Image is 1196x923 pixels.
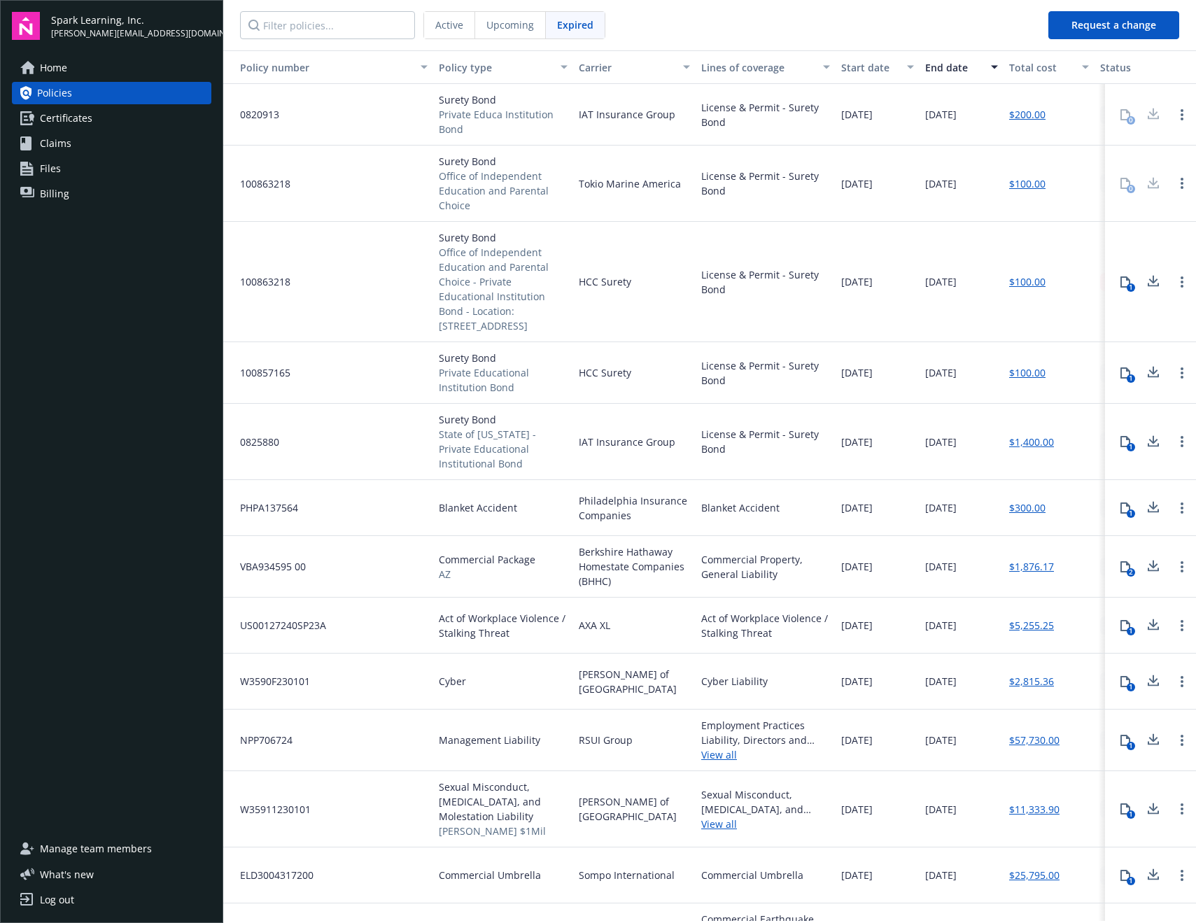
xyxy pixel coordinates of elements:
button: Lines of coverage [696,50,836,84]
span: [DATE] [925,733,957,747]
span: [DATE] [925,176,957,191]
span: Surety Bond [439,230,568,245]
div: Status [1100,60,1194,75]
span: [DATE] [841,618,873,633]
a: $5,255.25 [1009,618,1054,633]
div: Policy type [439,60,552,75]
a: Open options [1174,274,1190,290]
div: License & Permit - Surety Bond [701,267,830,297]
span: Tokio Marine America [579,176,681,191]
span: Berkshire Hathaway Homestate Companies (BHHC) [579,544,690,589]
span: Office of Independent Education and Parental Choice - Private Educational Institution Bond - Loca... [439,245,568,333]
div: Toggle SortBy [229,60,412,75]
a: Certificates [12,107,211,129]
span: [PERSON_NAME] of [GEOGRAPHIC_DATA] [579,667,690,696]
span: Cyber [439,674,466,689]
a: $200.00 [1009,107,1046,122]
span: 100857165 [229,365,290,380]
span: Active [435,17,463,32]
button: Request a change [1048,11,1179,39]
div: License & Permit - Surety Bond [701,427,830,456]
span: NPP706724 [229,733,293,747]
span: RSUI Group [579,733,633,747]
span: Surety Bond [439,351,568,365]
div: 1 [1127,742,1135,750]
span: 0825880 [229,435,279,449]
a: $100.00 [1009,274,1046,289]
span: Certificates [40,107,92,129]
div: 1 [1127,509,1135,518]
a: Open options [1174,673,1190,690]
span: [DATE] [925,802,957,817]
button: 1 [1111,726,1139,754]
div: License & Permit - Surety Bond [701,169,830,198]
span: [PERSON_NAME] of [GEOGRAPHIC_DATA] [579,794,690,824]
a: Home [12,57,211,79]
button: 1 [1111,668,1139,696]
span: Philadelphia Insurance Companies [579,493,690,523]
span: [DATE] [925,618,957,633]
a: $100.00 [1009,176,1046,191]
span: 0820913 [229,107,279,122]
span: State of [US_STATE] - Private Educational Institutional Bond [439,427,568,471]
span: [DATE] [925,274,957,289]
span: Expired [557,17,593,32]
span: [DATE] [841,802,873,817]
div: License & Permit - Surety Bond [701,358,830,388]
div: Log out [40,889,74,911]
a: View all [701,817,830,831]
span: HCC Surety [579,274,631,289]
span: 100863218 [229,274,290,289]
span: Surety Bond [439,154,568,169]
span: Surety Bond [439,412,568,427]
span: [DATE] [841,868,873,882]
a: Open options [1174,175,1190,192]
button: 1 [1111,428,1139,456]
a: Open options [1174,801,1190,817]
a: $11,333.90 [1009,802,1060,817]
a: $1,400.00 [1009,435,1054,449]
div: Act of Workplace Violence / Stalking Threat [701,611,830,640]
span: Home [40,57,67,79]
div: 1 [1127,283,1135,292]
button: 1 [1111,359,1139,387]
div: 1 [1127,443,1135,451]
span: [DATE] [841,365,873,380]
a: $300.00 [1009,500,1046,515]
button: Carrier [573,50,696,84]
div: 1 [1127,810,1135,819]
span: Policies [37,82,72,104]
a: Open options [1174,558,1190,575]
div: Sexual Misconduct, [MEDICAL_DATA], and Molestation Liability [701,787,830,817]
span: W35911230101 [229,802,311,817]
a: Manage team members [12,838,211,860]
a: View all [701,747,830,762]
span: [DATE] [841,176,873,191]
a: $1,876.17 [1009,559,1054,574]
div: Policy number [229,60,412,75]
span: IAT Insurance Group [579,435,675,449]
span: ELD3004317200 [229,868,314,882]
input: Filter policies... [240,11,415,39]
span: Blanket Accident [439,500,517,515]
button: 2 [1111,553,1139,581]
div: Employment Practices Liability, Directors and Officers [701,718,830,747]
span: [DATE] [841,107,873,122]
span: [DATE] [841,733,873,747]
span: US00127240SP23A [229,618,326,633]
span: Office of Independent Education and Parental Choice [439,169,568,213]
a: Open options [1174,500,1190,516]
button: 1 [1111,494,1139,522]
a: $57,730.00 [1009,733,1060,747]
div: Commercial Umbrella [701,868,803,882]
a: Open options [1174,732,1190,749]
span: [DATE] [925,500,957,515]
span: [DATE] [841,274,873,289]
span: [DATE] [925,435,957,449]
button: Policy type [433,50,573,84]
a: $100.00 [1009,365,1046,380]
button: Spark Learning, Inc.[PERSON_NAME][EMAIL_ADDRESS][DOMAIN_NAME] [51,12,211,40]
div: 1 [1127,877,1135,885]
a: Open options [1174,433,1190,450]
div: 1 [1127,683,1135,691]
